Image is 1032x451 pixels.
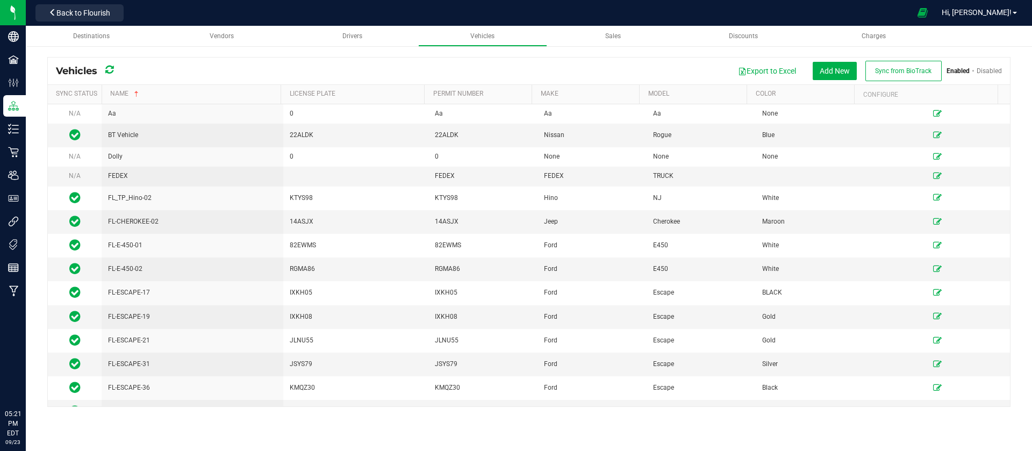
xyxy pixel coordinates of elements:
span: FL-ESCAPE-19 [108,313,150,320]
span: Escape [653,384,674,391]
a: Edit Vehicle [933,153,942,160]
span: In Sync [69,285,81,300]
a: Color [756,90,850,98]
span: KMQZ30 [435,384,460,391]
a: Edit Vehicle [933,337,942,344]
span: E450 [653,241,668,249]
span: In Sync [69,261,81,276]
span: BLACK [762,289,782,296]
inline-svg: User Roles [8,193,19,204]
iframe: Resource center unread badge [32,363,45,376]
span: Escape [653,313,674,320]
span: Cherokee [653,218,680,225]
span: Ford [544,313,557,320]
span: 0 [435,153,439,160]
span: Ford [544,337,557,344]
a: Edit Vehicle [933,110,942,117]
span: In Sync [69,238,81,253]
span: N/A [69,153,81,160]
span: JSYS79 [435,360,457,368]
span: Black [762,384,778,391]
a: Edit Vehicle [933,172,942,180]
inline-svg: Manufacturing [8,285,19,296]
span: White [762,194,779,202]
span: None [544,153,560,160]
span: IXKH08 [435,313,457,320]
span: Discounts [729,32,758,40]
a: License Plate [290,90,420,98]
span: Rogue [653,131,671,139]
span: 82EWMS [290,241,316,249]
span: Vehicles [470,32,494,40]
a: Model [648,90,743,98]
span: Dolly [108,153,123,160]
span: IXKH05 [290,289,312,296]
span: 0 [290,110,293,117]
span: In Sync [69,404,81,419]
span: Escape [653,289,674,296]
a: Make [541,90,635,98]
span: RGMA86 [435,265,460,273]
div: Vehicles [56,61,121,81]
span: TRUCK [653,172,673,180]
span: Sales [605,32,621,40]
button: Export to Excel [731,62,803,80]
span: N/A [69,110,81,117]
span: Destinations [73,32,110,40]
span: Nissan [544,131,564,139]
a: Edit Vehicle [933,360,942,368]
a: Disabled [977,67,1002,75]
span: BT Vehicle [108,131,138,139]
span: 22ALDK [290,131,313,139]
span: In Sync [69,127,81,142]
inline-svg: Distribution [8,101,19,111]
inline-svg: Inventory [8,124,19,134]
span: Hi, [PERSON_NAME]! [942,8,1012,17]
a: Enabled [947,67,970,75]
span: None [762,153,778,160]
span: KTYS98 [290,194,313,202]
span: Escape [653,360,674,368]
span: JSYS79 [290,360,312,368]
span: JLNU55 [435,337,458,344]
p: 09/23 [5,438,21,446]
inline-svg: Integrations [8,216,19,227]
inline-svg: Users [8,170,19,181]
inline-svg: Facilities [8,54,19,65]
a: Edit Vehicle [933,241,942,249]
i: Refresh Vehicles [105,65,113,75]
span: In Sync [69,356,81,371]
a: Edit Vehicle [933,194,942,202]
span: FEDEX [544,172,564,180]
span: Back to Flourish [56,9,110,17]
span: KMQZ30 [290,384,315,391]
inline-svg: Company [8,31,19,42]
span: 0 [290,153,293,160]
a: Edit Vehicle [933,313,942,320]
a: Name [110,90,277,98]
span: None [762,110,778,117]
p: 05:21 PM EDT [5,409,21,438]
span: Blue [762,131,775,139]
span: FL-CHEROKEE-02 [108,218,159,225]
span: N/A [69,172,81,180]
span: Aa [435,110,443,117]
span: Aa [108,110,116,117]
span: Ford [544,265,557,273]
span: White [762,265,779,273]
span: None [653,153,669,160]
th: Configure [854,85,998,104]
span: Vendors [210,32,234,40]
span: Drivers [342,32,362,40]
span: FL-E-450-01 [108,241,142,249]
span: Escape [653,337,674,344]
span: Ford [544,360,557,368]
span: 82EWMS [435,241,461,249]
span: FL-E-450-02 [108,265,142,273]
span: In Sync [69,380,81,395]
a: Permit Number [433,90,528,98]
span: FL_TP_Hino-02 [108,194,152,202]
span: White [762,241,779,249]
inline-svg: Configuration [8,77,19,88]
a: Edit Vehicle [933,289,942,296]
